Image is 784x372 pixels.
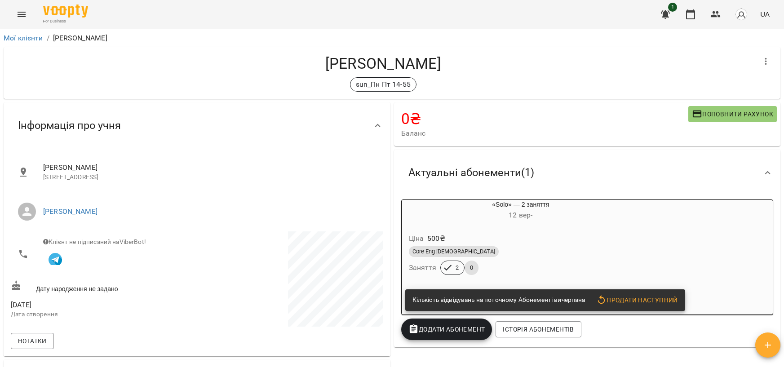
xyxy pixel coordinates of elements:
div: Кількість відвідувань на поточному Абонементі вичерпана [412,292,585,308]
h6: Ціна [409,232,424,245]
span: Додати Абонемент [408,324,485,335]
a: Мої клієнти [4,34,43,42]
a: [PERSON_NAME] [43,207,97,216]
div: Актуальні абонементи(1) [394,150,781,196]
div: «Solo» — 2 заняття [402,200,640,221]
div: Дату народження не задано [9,279,197,295]
nav: breadcrumb [4,33,780,44]
button: Нотатки [11,333,54,349]
span: Історія абонементів [503,324,574,335]
span: Інформація про учня [18,119,121,133]
p: sun_Пн Пт 14-55 [356,79,411,90]
button: Клієнт підписаний на VooptyBot [43,246,67,270]
span: [PERSON_NAME] [43,162,376,173]
span: 12 вер - [509,211,532,219]
img: avatar_s.png [735,8,748,21]
span: Актуальні абонементи ( 1 ) [408,166,534,180]
span: UA [760,9,770,19]
div: sun_Пн Пт 14-55 [350,77,416,92]
div: Інформація про учня [4,102,390,149]
p: [PERSON_NAME] [53,33,107,44]
img: Voopty Logo [43,4,88,18]
p: Дата створення [11,310,195,319]
span: 2 [450,264,464,272]
span: Клієнт не підписаний на ViberBot! [43,238,146,245]
button: «Solo» — 2 заняття12 вер- Ціна500₴Core Eng [DEMOGRAPHIC_DATA]Заняття20 [402,200,640,286]
p: 500 ₴ [427,233,445,244]
span: Core Eng [DEMOGRAPHIC_DATA] [409,248,499,256]
h6: Заняття [409,261,437,274]
span: Поповнити рахунок [692,109,773,120]
button: UA [757,6,773,22]
button: Історія абонементів [496,321,581,337]
button: Поповнити рахунок [688,106,777,122]
span: For Business [43,18,88,24]
h4: 0 ₴ [401,110,688,128]
button: Menu [11,4,32,25]
span: [DATE] [11,300,195,310]
button: Продати наступний [593,292,682,308]
h4: [PERSON_NAME] [11,54,755,73]
li: / [47,33,49,44]
span: Продати наступний [596,295,678,306]
span: Баланс [401,128,688,139]
span: 1 [668,3,677,12]
p: [STREET_ADDRESS] [43,173,376,182]
span: 0 [465,264,478,272]
img: Telegram [49,253,62,266]
button: Додати Абонемент [401,319,492,340]
span: Нотатки [18,336,47,346]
